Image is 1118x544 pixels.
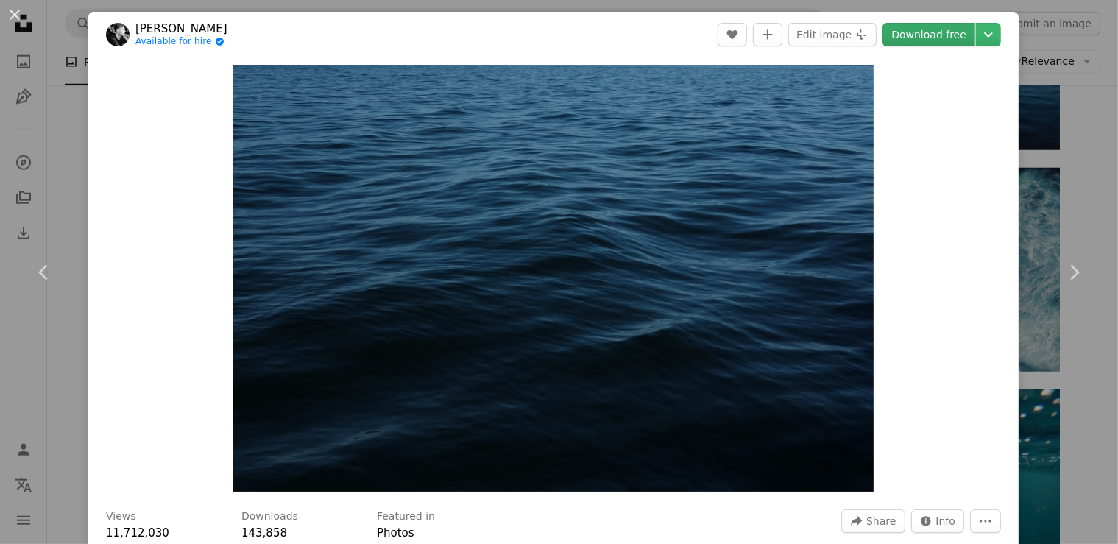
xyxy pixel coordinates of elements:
span: Share [866,510,896,532]
img: body of water during daytime [233,65,874,492]
button: Zoom in on this image [233,65,874,492]
span: 11,712,030 [106,526,169,540]
button: Choose download size [976,23,1001,46]
button: Edit image [788,23,877,46]
a: Available for hire [135,36,227,48]
h3: Downloads [241,509,298,524]
h3: Views [106,509,136,524]
span: 143,858 [241,526,287,540]
a: Photos [377,526,414,540]
button: Share this image [841,509,905,533]
a: Next [1030,202,1118,343]
span: Info [936,510,956,532]
button: Add to Collection [753,23,782,46]
img: Go to Conor Sexton's profile [106,23,130,46]
a: Download free [882,23,975,46]
h3: Featured in [377,509,435,524]
button: Stats about this image [911,509,965,533]
button: Like [718,23,747,46]
a: [PERSON_NAME] [135,21,227,36]
button: More Actions [970,509,1001,533]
